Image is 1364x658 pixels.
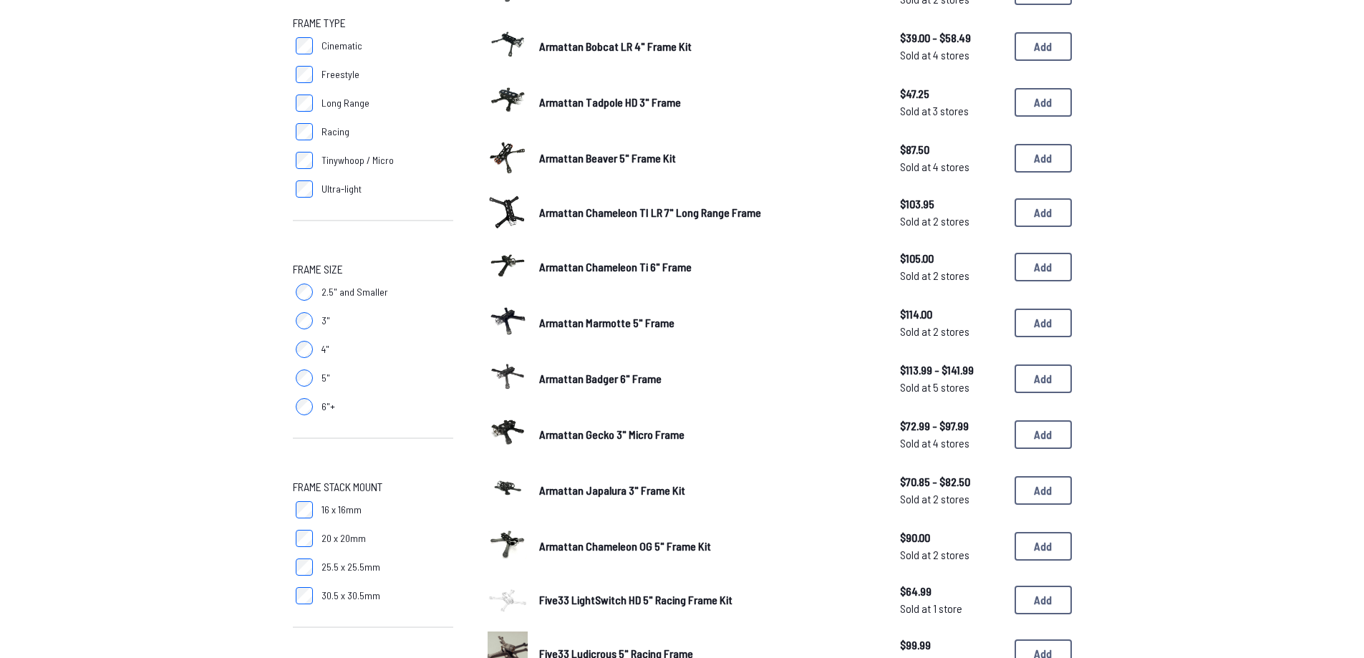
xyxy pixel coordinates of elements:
[321,531,366,546] span: 20 x 20mm
[900,250,1003,267] span: $105.00
[321,342,329,357] span: 4"
[900,141,1003,158] span: $87.50
[539,591,877,609] a: Five33 LightSwitch HD 5" Racing Frame Kit
[321,314,330,328] span: 3"
[488,192,528,233] a: image
[900,267,1003,284] span: Sold at 2 stores
[900,158,1003,175] span: Sold at 4 stores
[321,400,335,414] span: 6"+
[900,583,1003,600] span: $64.99
[296,284,313,301] input: 2.5" and Smaller
[488,468,528,513] a: image
[296,123,313,140] input: Racing
[1015,586,1072,614] button: Add
[900,529,1003,546] span: $90.00
[539,372,662,385] span: Armattan Badger 6" Frame
[900,490,1003,508] span: Sold at 2 stores
[488,412,528,457] a: image
[900,600,1003,617] span: Sold at 1 store
[488,136,528,180] a: image
[539,539,711,553] span: Armattan Chameleon OG 5" Frame Kit
[293,14,346,32] span: Frame Type
[900,323,1003,340] span: Sold at 2 stores
[321,67,359,82] span: Freestyle
[488,80,528,125] a: image
[1015,144,1072,173] button: Add
[539,426,877,443] a: Armattan Gecko 3" Micro Frame
[296,180,313,198] input: Ultra-light
[539,205,761,219] span: Armattan Chameleon TI LR 7" Long Range Frame
[539,260,692,274] span: Armattan Chameleon Ti 6" Frame
[900,546,1003,563] span: Sold at 2 stores
[539,150,877,167] a: Armattan Beaver 5" Frame Kit
[296,558,313,576] input: 25.5 x 25.5mm
[1015,476,1072,505] button: Add
[321,285,388,299] span: 2.5" and Smaller
[488,587,528,613] img: image
[488,301,528,341] img: image
[539,370,877,387] a: Armattan Badger 6" Frame
[321,560,380,574] span: 25.5 x 25.5mm
[539,39,692,53] span: Armattan Bobcat LR 4" Frame Kit
[539,482,877,499] a: Armattan Japalura 3" Frame Kit
[293,261,343,278] span: Frame Size
[1015,88,1072,117] button: Add
[488,136,528,176] img: image
[488,245,528,285] img: image
[1015,198,1072,227] button: Add
[321,371,330,385] span: 5"
[900,379,1003,396] span: Sold at 5 stores
[488,524,528,569] a: image
[1015,309,1072,337] button: Add
[539,316,674,329] span: Armattan Marmotte 5" Frame
[900,195,1003,213] span: $103.95
[488,580,528,620] a: image
[539,151,676,165] span: Armattan Beaver 5" Frame Kit
[900,435,1003,452] span: Sold at 4 stores
[900,213,1003,230] span: Sold at 2 stores
[488,245,528,289] a: image
[900,417,1003,435] span: $72.99 - $97.99
[488,301,528,345] a: image
[321,153,394,168] span: Tinywhoop / Micro
[1015,532,1072,561] button: Add
[293,478,382,495] span: Frame Stack Mount
[900,362,1003,379] span: $113.99 - $141.99
[539,258,877,276] a: Armattan Chameleon Ti 6" Frame
[488,357,528,397] img: image
[488,195,528,229] img: image
[321,39,362,53] span: Cinematic
[296,501,313,518] input: 16 x 16mm
[900,306,1003,323] span: $114.00
[296,37,313,54] input: Cinematic
[296,312,313,329] input: 3"
[900,473,1003,490] span: $70.85 - $82.50
[488,80,528,120] img: image
[296,369,313,387] input: 5"
[539,427,685,441] span: Armattan Gecko 3" Micro Frame
[539,38,877,55] a: Armattan Bobcat LR 4" Frame Kit
[321,96,369,110] span: Long Range
[321,589,380,603] span: 30.5 x 30.5mm
[539,593,732,606] span: Five33 LightSwitch HD 5" Racing Frame Kit
[488,357,528,401] a: image
[900,637,1003,654] span: $99.99
[296,152,313,169] input: Tinywhoop / Micro
[296,587,313,604] input: 30.5 x 30.5mm
[296,398,313,415] input: 6"+
[539,95,681,109] span: Armattan Tadpole HD 3" Frame
[296,95,313,112] input: Long Range
[296,66,313,83] input: Freestyle
[900,102,1003,120] span: Sold at 3 stores
[1015,364,1072,393] button: Add
[321,182,362,196] span: Ultra-light
[321,503,362,517] span: 16 x 16mm
[488,412,528,453] img: image
[1015,420,1072,449] button: Add
[539,314,877,332] a: Armattan Marmotte 5" Frame
[488,24,528,69] a: image
[539,538,877,555] a: Armattan Chameleon OG 5" Frame Kit
[539,94,877,111] a: Armattan Tadpole HD 3" Frame
[321,125,349,139] span: Racing
[900,47,1003,64] span: Sold at 4 stores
